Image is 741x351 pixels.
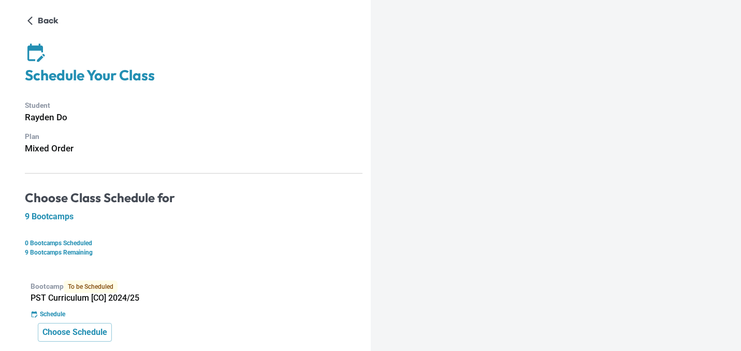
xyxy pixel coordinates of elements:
[25,238,362,248] p: 0 Bootcamps Scheduled
[25,66,362,85] h4: Schedule Your Class
[25,131,362,142] p: Plan
[42,326,107,339] p: Choose Schedule
[38,323,112,342] button: Choose Schedule
[38,15,59,27] p: Back
[25,190,362,206] h4: Choose Class Schedule for
[25,12,63,29] button: Back
[25,110,362,124] h6: Rayden Do
[25,248,362,257] p: 9 Bootcamps Remaining
[40,310,65,319] p: Schedule
[64,280,118,293] span: To be Scheduled
[31,293,362,303] h5: PST Curriculum [CO] 2024/25
[31,280,362,293] p: Bootcamp
[25,212,362,222] h5: 9 Bootcamps
[25,142,362,156] h6: Mixed Order
[25,100,362,111] p: Student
